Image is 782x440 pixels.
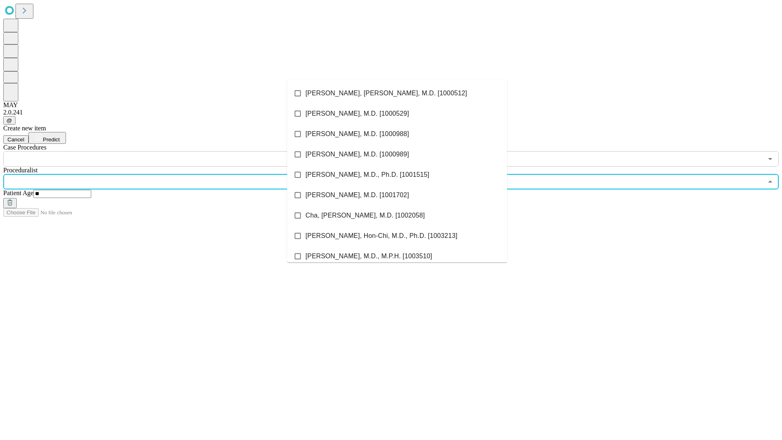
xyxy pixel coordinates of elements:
[3,125,46,132] span: Create new item
[305,251,432,261] span: [PERSON_NAME], M.D., M.P.H. [1003510]
[305,231,457,241] span: [PERSON_NAME], Hon-Chi, M.D., Ph.D. [1003213]
[29,132,66,144] button: Predict
[305,129,409,139] span: [PERSON_NAME], M.D. [1000988]
[305,211,425,220] span: Cha, [PERSON_NAME], M.D. [1002058]
[305,150,409,159] span: [PERSON_NAME], M.D. [1000989]
[43,136,59,143] span: Predict
[3,144,46,151] span: Scheduled Procedure
[7,117,12,123] span: @
[7,136,24,143] span: Cancel
[305,109,409,119] span: [PERSON_NAME], M.D. [1000529]
[3,116,15,125] button: @
[305,190,409,200] span: [PERSON_NAME], M.D. [1001702]
[3,101,779,109] div: MAY
[764,176,776,187] button: Close
[3,135,29,144] button: Cancel
[305,170,429,180] span: [PERSON_NAME], M.D., Ph.D. [1001515]
[3,109,779,116] div: 2.0.241
[305,88,467,98] span: [PERSON_NAME], [PERSON_NAME], M.D. [1000512]
[3,167,37,174] span: Proceduralist
[764,153,776,165] button: Open
[3,189,33,196] span: Patient Age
